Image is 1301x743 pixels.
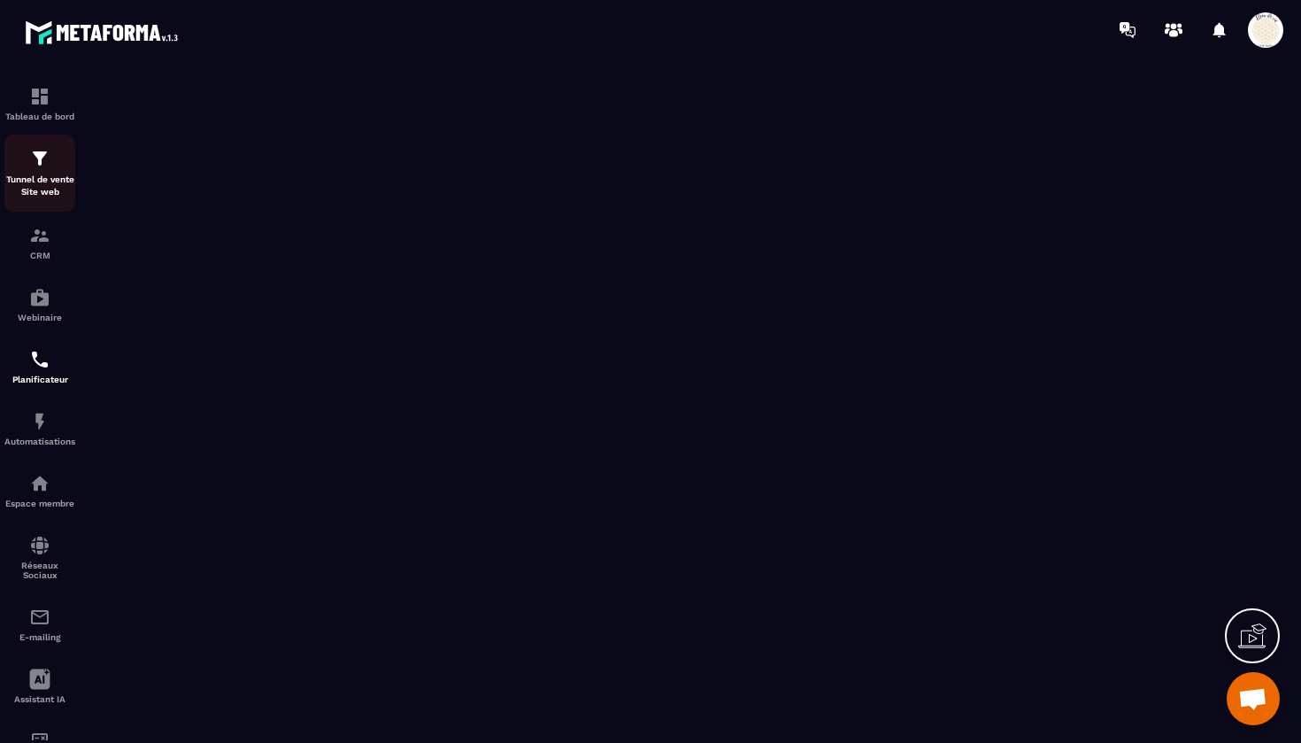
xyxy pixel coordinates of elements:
[1227,672,1280,725] div: Ouvrir le chat
[4,593,75,655] a: emailemailE-mailing
[29,411,50,432] img: automations
[4,655,75,717] a: Assistant IA
[29,287,50,308] img: automations
[29,607,50,628] img: email
[4,313,75,322] p: Webinaire
[4,561,75,580] p: Réseaux Sociaux
[29,225,50,246] img: formation
[29,86,50,107] img: formation
[29,349,50,370] img: scheduler
[4,73,75,135] a: formationformationTableau de bord
[4,522,75,593] a: social-networksocial-networkRéseaux Sociaux
[4,251,75,260] p: CRM
[29,535,50,556] img: social-network
[4,499,75,508] p: Espace membre
[29,473,50,494] img: automations
[4,437,75,446] p: Automatisations
[4,174,75,198] p: Tunnel de vente Site web
[4,112,75,121] p: Tableau de bord
[4,212,75,274] a: formationformationCRM
[4,694,75,704] p: Assistant IA
[4,274,75,336] a: automationsautomationsWebinaire
[25,16,184,49] img: logo
[4,135,75,212] a: formationformationTunnel de vente Site web
[29,148,50,169] img: formation
[4,375,75,384] p: Planificateur
[4,398,75,460] a: automationsautomationsAutomatisations
[4,632,75,642] p: E-mailing
[4,460,75,522] a: automationsautomationsEspace membre
[4,336,75,398] a: schedulerschedulerPlanificateur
